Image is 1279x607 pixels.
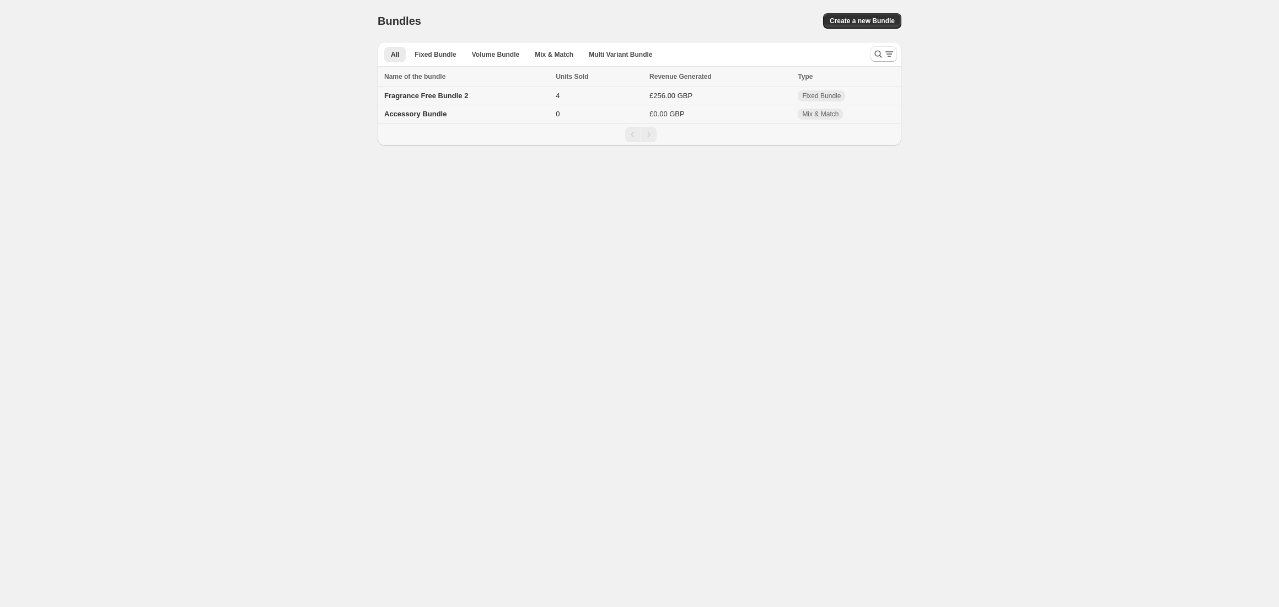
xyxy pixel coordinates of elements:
span: 0 [556,110,560,118]
nav: Pagination [378,123,901,146]
span: Fixed Bundle [415,50,456,59]
span: All [391,50,399,59]
button: Search and filter results [870,46,897,62]
span: Volume Bundle [472,50,519,59]
span: £0.00 GBP [649,110,685,118]
button: Create a new Bundle [823,13,901,29]
span: Fragrance Free Bundle 2 [384,92,468,100]
div: Name of the bundle [384,71,549,82]
button: Revenue Generated [649,71,723,82]
span: £256.00 GBP [649,92,692,100]
span: Mix & Match [535,50,573,59]
span: Multi Variant Bundle [589,50,652,59]
span: Revenue Generated [649,71,712,82]
span: Create a new Bundle [830,17,895,25]
span: Units Sold [556,71,588,82]
span: 4 [556,92,560,100]
button: Units Sold [556,71,599,82]
span: Accessory Bundle [384,110,447,118]
div: Type [798,71,895,82]
span: Fixed Bundle [802,92,841,100]
h1: Bundles [378,14,421,28]
span: Mix & Match [802,110,839,119]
